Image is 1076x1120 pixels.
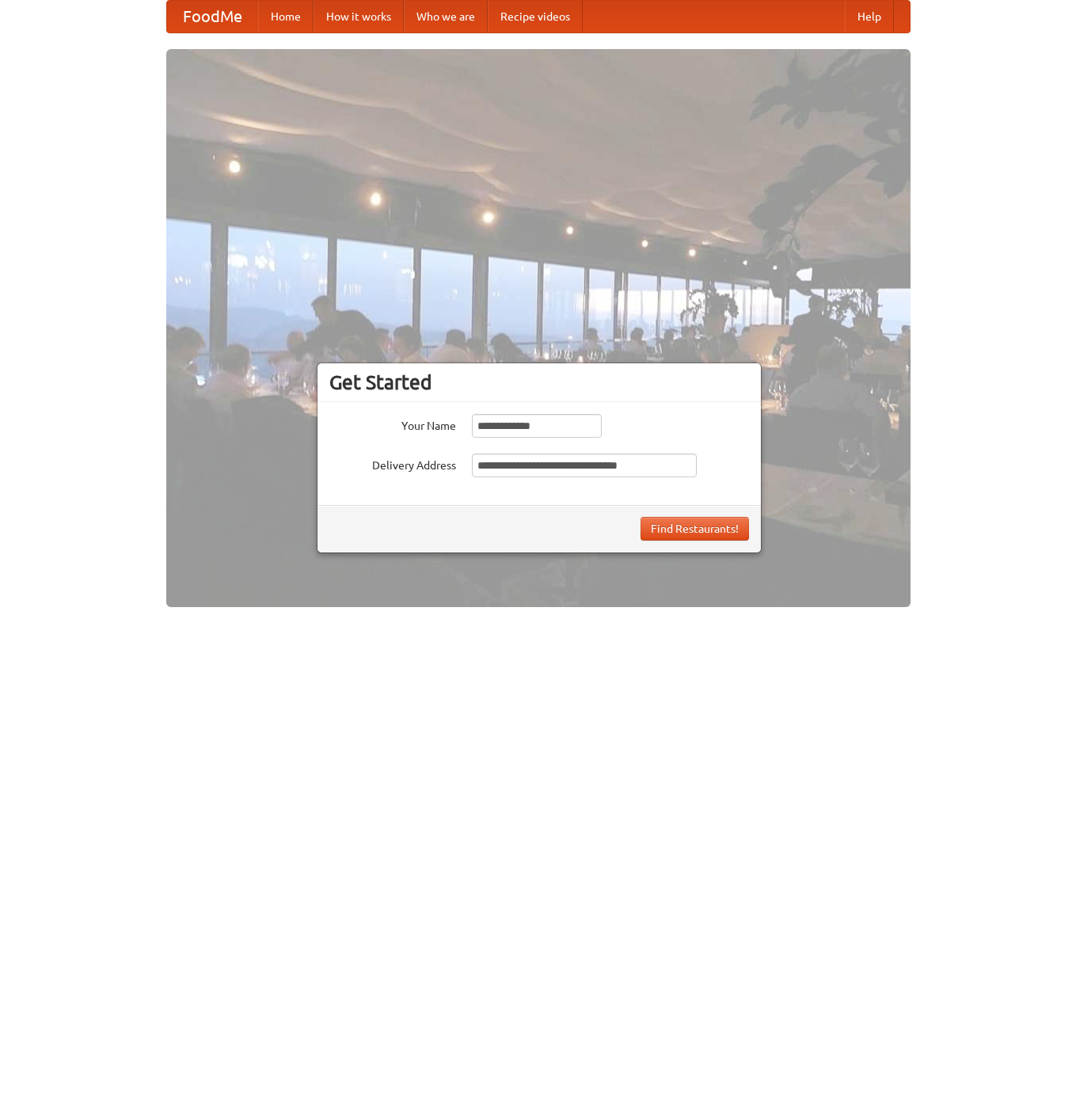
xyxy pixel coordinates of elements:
a: Home [258,1,314,32]
a: How it works [314,1,404,32]
label: Your Name [329,414,456,434]
h3: Get Started [329,370,749,394]
a: Help [845,1,894,32]
label: Delivery Address [329,454,456,473]
a: Who we are [404,1,488,32]
button: Find Restaurants! [641,517,749,541]
a: FoodMe [167,1,258,32]
a: Recipe videos [488,1,583,32]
